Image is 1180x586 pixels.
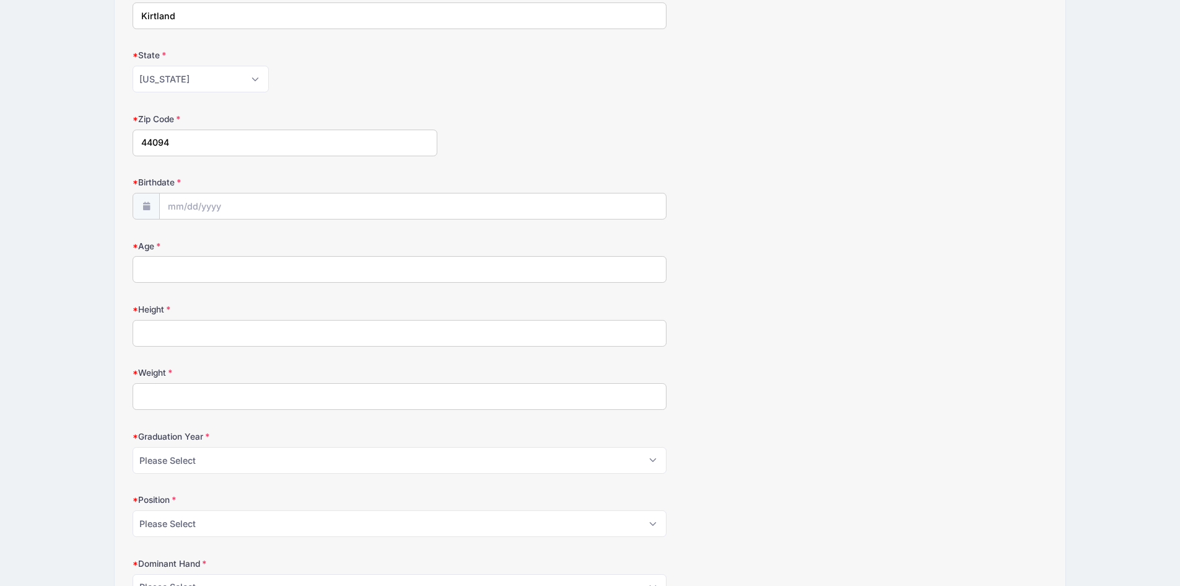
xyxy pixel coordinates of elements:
input: mm/dd/yyyy [159,193,666,220]
label: Dominant Hand [133,557,437,570]
label: Graduation Year [133,430,437,443]
label: Position [133,494,437,506]
label: Birthdate [133,176,437,189]
label: Age [133,240,437,252]
input: xxxxx [133,130,437,156]
label: Height [133,303,437,316]
label: State [133,49,437,61]
label: Weight [133,366,437,379]
label: Zip Code [133,113,437,125]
